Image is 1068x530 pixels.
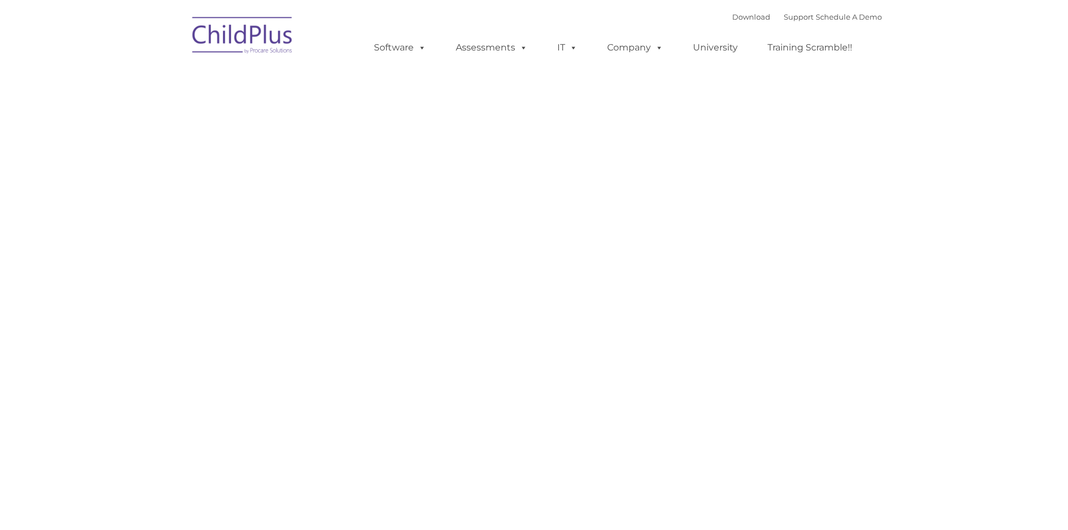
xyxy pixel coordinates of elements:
[546,36,589,59] a: IT
[756,36,863,59] a: Training Scramble!!
[187,9,299,65] img: ChildPlus by Procare Solutions
[682,36,749,59] a: University
[784,12,813,21] a: Support
[816,12,882,21] a: Schedule A Demo
[732,12,770,21] a: Download
[596,36,674,59] a: Company
[363,36,437,59] a: Software
[732,12,882,21] font: |
[445,36,539,59] a: Assessments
